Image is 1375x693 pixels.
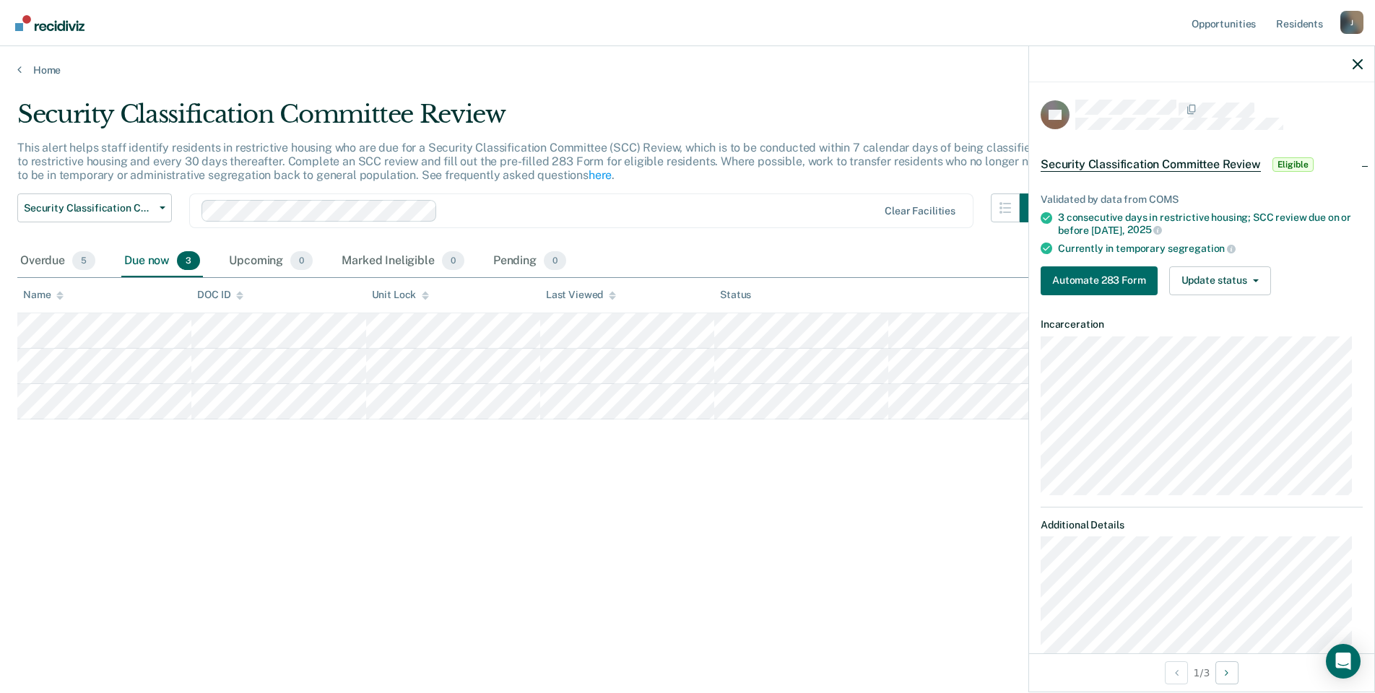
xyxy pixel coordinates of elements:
div: 1 / 3 [1029,653,1374,692]
span: 3 [177,251,200,270]
dt: Additional Details [1041,519,1363,531]
span: segregation [1168,243,1236,254]
div: DOC ID [197,289,243,301]
span: 0 [442,251,464,270]
div: Security Classification Committee ReviewEligible [1029,141,1374,188]
div: Validated by data from COMS [1041,193,1363,206]
div: Open Intercom Messenger [1326,644,1361,679]
div: Currently in temporary [1058,242,1363,255]
div: J [1340,11,1363,34]
a: Navigate to form link [1041,266,1163,295]
div: Status [720,289,751,301]
div: Pending [490,245,569,277]
span: 0 [544,251,566,270]
p: This alert helps staff identify residents in restrictive housing who are due for a Security Class... [17,141,1048,182]
button: Profile dropdown button [1340,11,1363,34]
div: 3 consecutive days in restrictive housing; SCC review due on or before [DATE], [1058,212,1363,236]
a: Home [17,64,1358,77]
span: 0 [290,251,313,270]
div: Unit Lock [372,289,430,301]
div: Clear facilities [885,205,955,217]
span: Security Classification Committee Review [1041,157,1261,172]
dt: Incarceration [1041,318,1363,331]
span: 2025 [1127,224,1162,235]
span: Security Classification Committee Review [24,202,154,214]
div: Name [23,289,64,301]
div: Marked Ineligible [339,245,467,277]
div: Due now [121,245,203,277]
div: Security Classification Committee Review [17,100,1049,141]
span: 5 [72,251,95,270]
span: Eligible [1272,157,1314,172]
button: Automate 283 Form [1041,266,1158,295]
button: Previous Opportunity [1165,661,1188,684]
div: Last Viewed [546,289,616,301]
button: Update status [1169,266,1271,295]
div: Upcoming [226,245,316,277]
a: here [589,168,612,182]
div: Overdue [17,245,98,277]
button: Next Opportunity [1215,661,1239,684]
img: Recidiviz [15,15,84,31]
